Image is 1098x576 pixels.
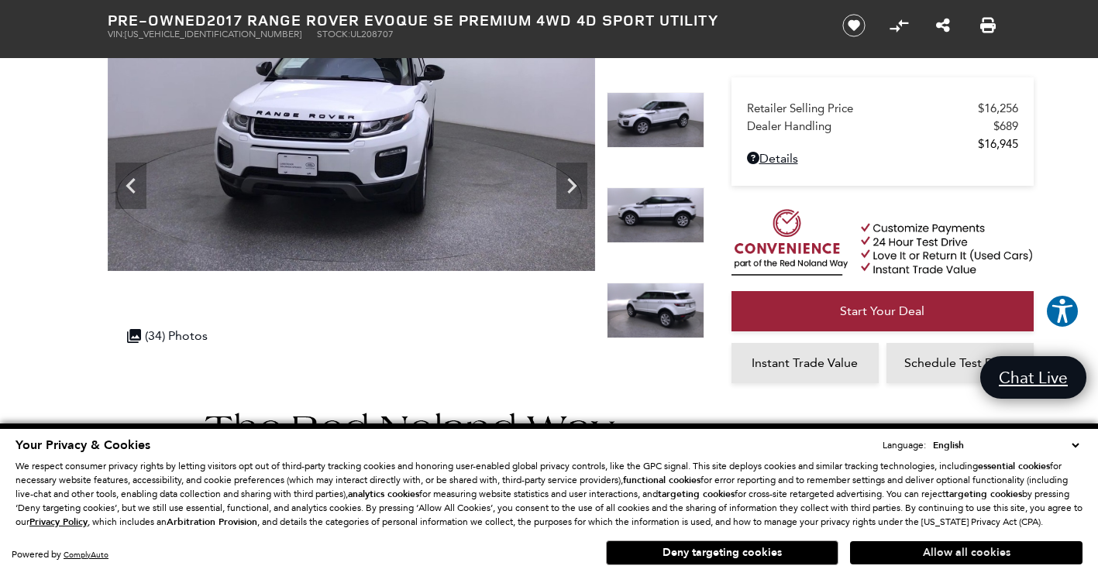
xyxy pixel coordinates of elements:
[623,474,700,486] strong: functional cookies
[747,101,1018,115] a: Retailer Selling Price $16,256
[348,488,419,500] strong: analytics cookies
[980,16,996,35] a: Print this Pre-Owned 2017 Range Rover Evoque SE Premium 4WD 4D Sport Utility
[108,9,207,30] strong: Pre-Owned
[991,367,1076,388] span: Chat Live
[167,516,257,528] strong: Arbitration Provision
[747,101,978,115] span: Retailer Selling Price
[731,291,1034,331] a: Start Your Deal
[317,29,350,39] span: Stock:
[1045,294,1079,328] button: Explore your accessibility options
[119,321,215,351] div: (34) Photos
[556,163,587,209] div: Next
[747,119,993,133] span: Dealer Handling
[886,343,1034,383] a: Schedule Test Drive
[64,550,108,560] a: ComplyAuto
[15,437,150,454] span: Your Privacy & Cookies
[747,137,1018,151] a: $16,945
[747,151,1018,166] a: Details
[1045,294,1079,331] aside: Accessibility Help Desk
[883,441,926,450] div: Language:
[607,283,704,338] img: Used 2017 White Land Rover SE Premium image 6
[945,488,1022,500] strong: targeting cookies
[108,29,125,39] span: VIN:
[658,488,735,500] strong: targeting cookies
[125,29,301,39] span: [US_VEHICLE_IDENTIFICATION_NUMBER]
[840,303,924,318] span: Start Your Deal
[15,459,1083,529] p: We respect consumer privacy rights by letting visitors opt out of third-party tracking cookies an...
[980,356,1086,399] a: Chat Live
[837,13,871,38] button: Save vehicle
[850,541,1083,564] button: Allow all cookies
[607,187,704,243] img: Used 2017 White Land Rover SE Premium image 5
[115,163,146,209] div: Previous
[978,101,1018,115] span: $16,256
[978,460,1050,472] strong: essential cookies
[887,14,910,37] button: Compare Vehicle
[606,540,838,565] button: Deny targeting cookies
[978,137,1018,151] span: $16,945
[731,343,879,383] a: Instant Trade Value
[350,29,394,39] span: UL208707
[936,16,950,35] a: Share this Pre-Owned 2017 Range Rover Evoque SE Premium 4WD 4D Sport Utility
[108,12,817,29] h1: 2017 Range Rover Evoque SE Premium 4WD 4D Sport Utility
[12,550,108,560] div: Powered by
[993,119,1018,133] span: $689
[29,516,88,528] u: Privacy Policy
[904,355,1015,370] span: Schedule Test Drive
[929,437,1083,453] select: Language Select
[607,92,704,148] img: Used 2017 White Land Rover SE Premium image 4
[747,119,1018,133] a: Dealer Handling $689
[752,355,858,370] span: Instant Trade Value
